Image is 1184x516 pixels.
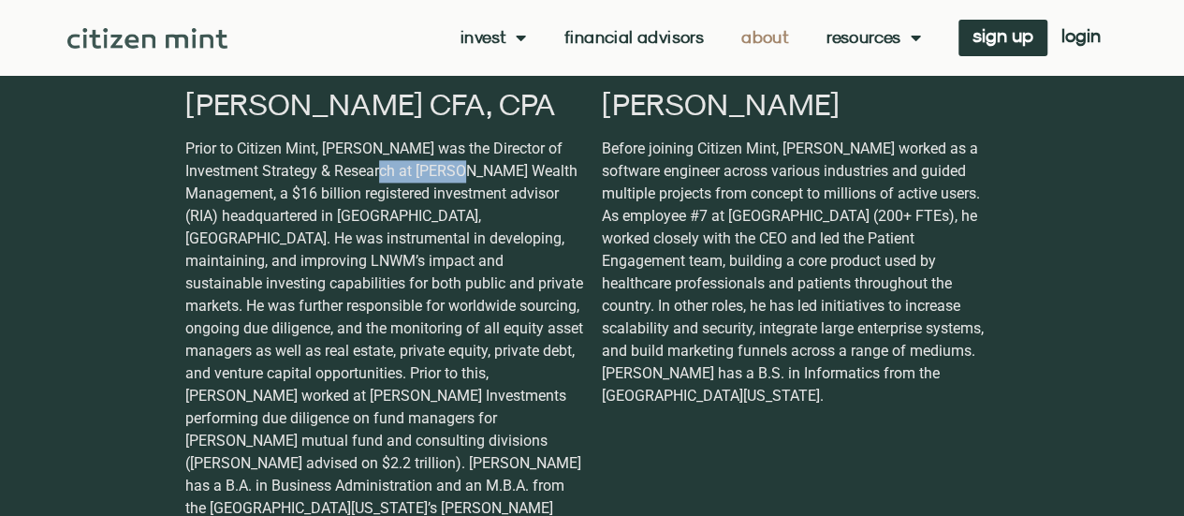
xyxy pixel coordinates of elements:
a: sign up [958,20,1047,56]
span: Before joining Citizen Mint, [PERSON_NAME] worked as a software engineer across various industrie... [602,140,984,405]
h2: [PERSON_NAME] [602,89,1000,119]
span: login [1061,29,1101,42]
span: sign up [972,29,1033,42]
h2: [PERSON_NAME] CFA, CPA [185,89,583,119]
a: Financial Advisors [564,28,704,47]
a: Invest [460,28,527,47]
a: login [1047,20,1115,56]
nav: Menu [460,28,921,47]
a: About [741,28,789,47]
img: Citizen Mint [67,28,227,49]
a: Resources [826,28,921,47]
